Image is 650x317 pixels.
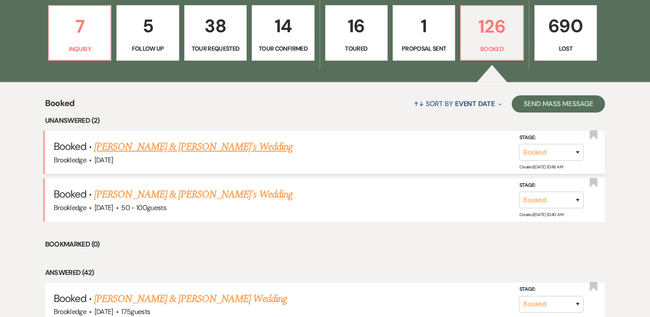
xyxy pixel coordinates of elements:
[48,5,111,61] a: 7Inquiry
[519,212,563,217] span: Created: [DATE] 10:40 AM
[257,12,308,40] p: 14
[331,44,382,53] p: Toured
[519,181,583,190] label: Stage:
[116,5,179,61] a: 5Follow Up
[184,5,247,61] a: 38Tour Requested
[45,115,605,126] li: Unanswered (2)
[54,155,87,165] span: Brookledge
[410,92,505,115] button: Sort By Event Date
[95,203,113,212] span: [DATE]
[121,307,150,316] span: 175 guests
[54,292,86,305] span: Booked
[393,5,455,61] a: 1Proposal Sent
[540,12,591,40] p: 690
[54,140,86,153] span: Booked
[94,139,293,155] a: [PERSON_NAME] & [PERSON_NAME]'s Wedding
[45,239,605,250] li: Bookmarked (0)
[519,285,583,294] label: Stage:
[325,5,388,61] a: 16Toured
[54,12,105,41] p: 7
[252,5,314,61] a: 14Tour Confirmed
[414,99,424,108] span: ↑↓
[466,12,517,41] p: 126
[95,307,113,316] span: [DATE]
[512,95,605,113] button: Send Mass Message
[519,164,562,170] span: Created: [DATE] 10:48 AM
[54,44,105,54] p: Inquiry
[122,12,173,40] p: 5
[455,99,495,108] span: Event Date
[95,155,113,165] span: [DATE]
[54,203,87,212] span: Brookledge
[94,291,287,307] a: [PERSON_NAME] & [PERSON_NAME] Wedding
[398,12,449,40] p: 1
[54,307,87,316] span: Brookledge
[190,12,241,40] p: 38
[190,44,241,53] p: Tour Requested
[121,203,166,212] span: 50 - 100 guests
[466,44,517,54] p: Booked
[534,5,597,61] a: 690Lost
[122,44,173,53] p: Follow Up
[398,44,449,53] p: Proposal Sent
[460,5,523,61] a: 126Booked
[94,187,293,202] a: [PERSON_NAME] & [PERSON_NAME]'s Wedding
[45,97,75,115] span: Booked
[331,12,382,40] p: 16
[519,133,583,143] label: Stage:
[54,187,86,201] span: Booked
[45,267,605,278] li: Answered (42)
[540,44,591,53] p: Lost
[257,44,308,53] p: Tour Confirmed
